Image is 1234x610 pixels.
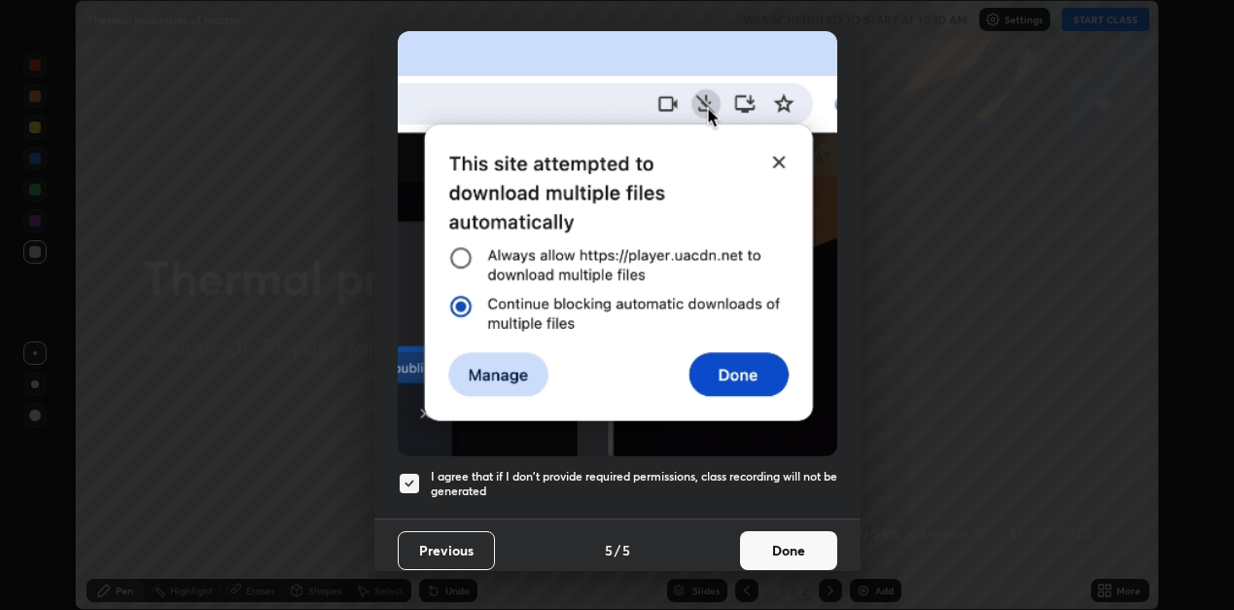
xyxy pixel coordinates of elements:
h5: I agree that if I don't provide required permissions, class recording will not be generated [431,469,837,499]
button: Previous [398,531,495,570]
h4: 5 [605,540,613,560]
h4: 5 [622,540,630,560]
button: Done [740,531,837,570]
h4: / [615,540,620,560]
img: downloads-permission-blocked.gif [398,31,837,456]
